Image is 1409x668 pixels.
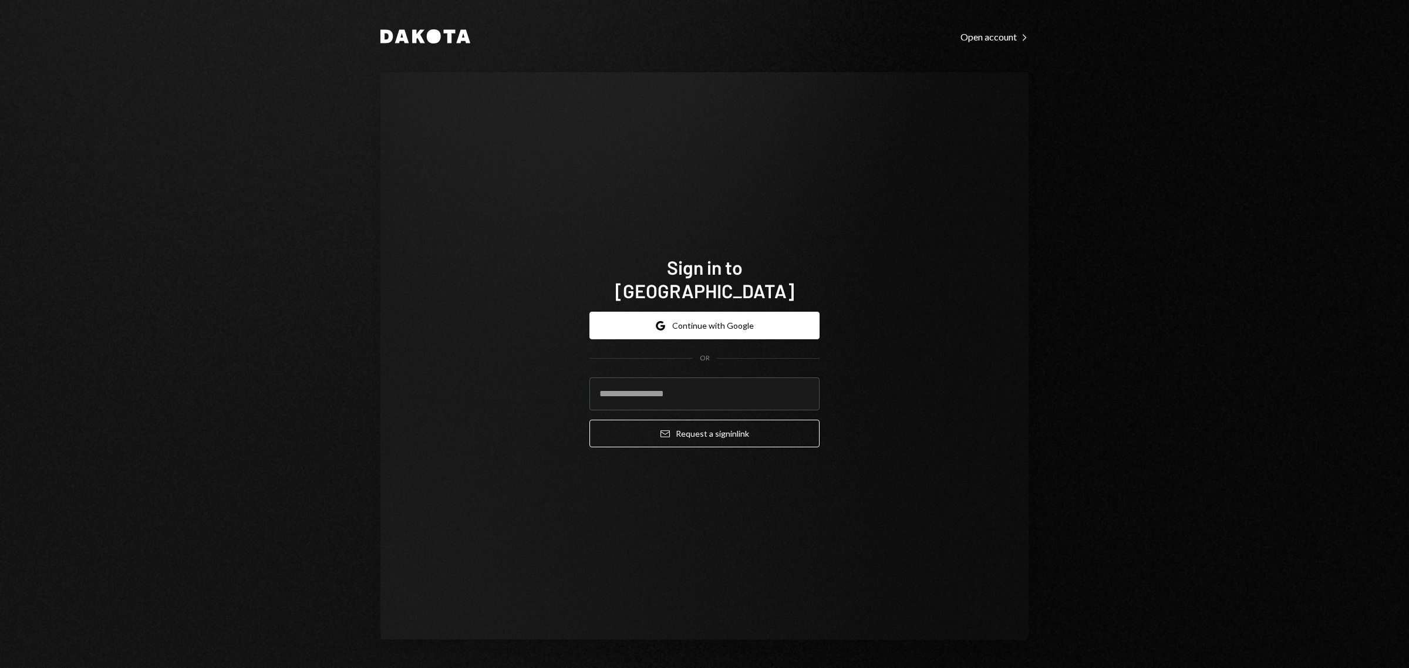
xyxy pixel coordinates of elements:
div: Open account [960,31,1029,43]
h1: Sign in to [GEOGRAPHIC_DATA] [589,255,820,302]
a: Open account [960,30,1029,43]
button: Continue with Google [589,312,820,339]
div: OR [700,353,710,363]
button: Request a signinlink [589,420,820,447]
